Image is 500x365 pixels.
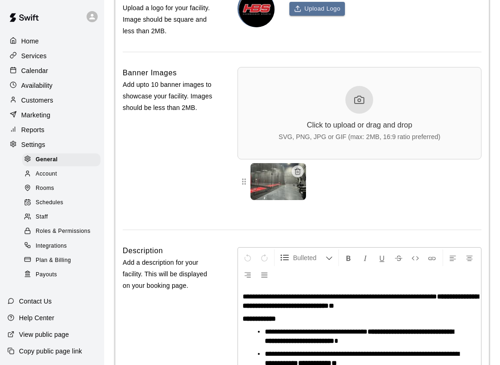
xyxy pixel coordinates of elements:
[22,254,100,267] div: Plan & Billing
[22,240,100,253] div: Integrations
[240,249,256,266] button: Undo
[19,297,52,306] p: Contact Us
[36,170,57,179] span: Account
[276,249,337,266] button: Formatting Options
[123,245,163,257] h6: Description
[123,67,177,79] h6: Banner Images
[374,249,390,266] button: Format Underline
[7,64,97,78] a: Calendar
[21,125,44,134] p: Reports
[123,79,216,114] p: Add upto 10 banner images to showcase your facility. Images should be less than 2MB.
[7,108,97,122] a: Marketing
[22,167,104,181] a: Account
[36,155,58,164] span: General
[36,213,48,222] span: Staff
[424,249,440,266] button: Insert Link
[7,49,97,63] a: Services
[22,253,104,268] a: Plan & Billing
[36,270,57,280] span: Payouts
[22,196,104,210] a: Schedules
[19,347,82,356] p: Copy public page link
[307,121,412,129] div: Click to upload or drag and drop
[22,182,104,196] a: Rooms
[22,152,104,167] a: General
[22,196,100,209] div: Schedules
[407,249,423,266] button: Insert Code
[22,153,100,166] div: General
[22,268,100,281] div: Payouts
[445,249,461,266] button: Left Align
[250,163,306,200] img: Banner 1
[22,239,104,253] a: Integrations
[22,225,104,239] a: Roles & Permissions
[21,81,53,90] p: Availability
[240,266,256,283] button: Right Align
[7,138,97,152] a: Settings
[36,256,71,265] span: Plan & Billing
[22,211,100,224] div: Staff
[7,34,97,48] a: Home
[391,249,406,266] button: Format Strikethrough
[22,225,100,238] div: Roles & Permissions
[7,123,97,137] a: Reports
[21,51,47,61] p: Services
[357,249,373,266] button: Format Italics
[279,133,440,140] div: SVG, PNG, JPG or GIF (max: 2MB, 16:9 ratio preferred)
[462,249,477,266] button: Center Align
[19,330,69,339] p: View public page
[36,184,54,193] span: Rooms
[21,110,50,120] p: Marketing
[21,140,45,149] p: Settings
[256,266,272,283] button: Justify Align
[289,2,345,16] button: Upload Logo
[36,242,67,251] span: Integrations
[21,96,53,105] p: Customers
[36,227,90,236] span: Roles & Permissions
[19,313,54,322] p: Help Center
[36,198,63,207] span: Schedules
[22,210,104,225] a: Staff
[22,168,100,181] div: Account
[21,36,39,46] p: Home
[293,253,325,262] span: Bulleted List
[22,268,104,282] a: Payouts
[123,257,216,292] p: Add a description for your facility. This will be displayed on your booking page.
[22,182,100,195] div: Rooms
[256,249,272,266] button: Redo
[7,79,97,92] a: Availability
[21,66,48,75] p: Calendar
[341,249,356,266] button: Format Bold
[123,2,216,37] p: Upload a logo for your facility. Image should be square and less than 2MB.
[7,93,97,107] a: Customers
